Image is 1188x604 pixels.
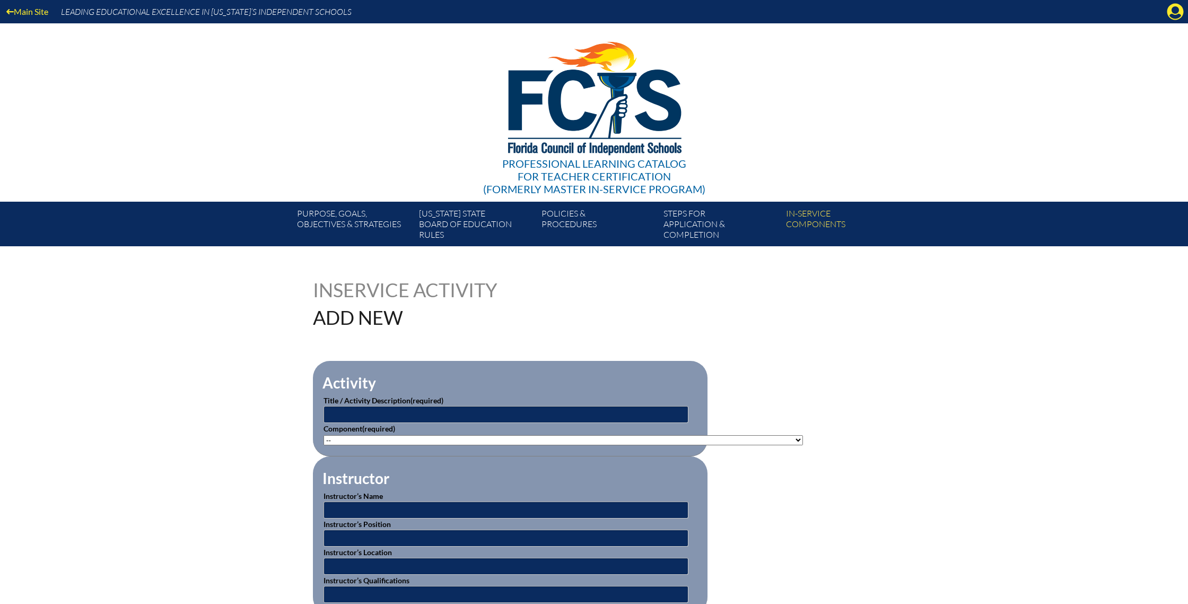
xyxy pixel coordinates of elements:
[410,396,443,405] span: (required)
[537,206,659,246] a: Policies &Procedures
[324,520,391,529] label: Instructor’s Position
[324,396,443,405] label: Title / Activity Description
[362,424,395,433] span: (required)
[782,206,904,246] a: In-servicecomponents
[313,280,527,299] h1: Inservice Activity
[518,170,671,183] span: for Teacher Certification
[415,206,537,246] a: [US_STATE] StateBoard of Education rules
[313,308,661,327] h1: Add New
[324,548,392,557] label: Instructor’s Location
[321,374,377,392] legend: Activity
[324,576,409,585] label: Instructor’s Qualifications
[324,491,383,501] label: Instructor’s Name
[479,21,710,197] a: Professional Learning Catalog for Teacher Certification(formerly Master In-service Program)
[2,4,53,19] a: Main Site
[483,157,705,195] div: Professional Learning Catalog (formerly Master In-service Program)
[659,206,781,246] a: Steps forapplication & completion
[324,435,803,445] select: activity_component[data][]
[324,424,395,433] label: Component
[485,23,704,168] img: FCISlogo221.eps
[321,469,390,487] legend: Instructor
[1167,3,1184,20] svg: Manage account
[293,206,415,246] a: Purpose, goals,objectives & strategies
